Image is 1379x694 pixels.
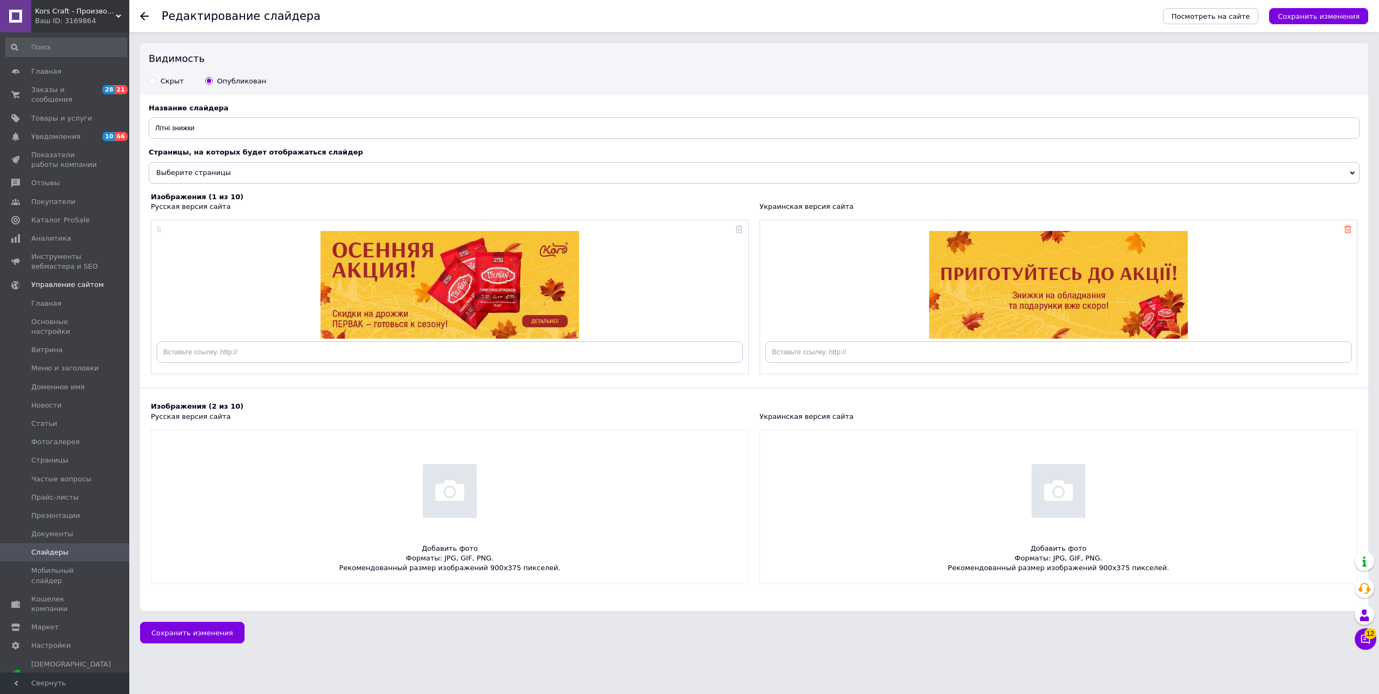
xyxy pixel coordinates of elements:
span: Инструменты вебмастера и SEO [31,252,100,271]
span: Изображения (2 из 10) [151,402,243,410]
span: 10 [102,132,115,141]
img: pervak_900x375_2.jpg [321,231,579,339]
span: Русская версия сайта [151,202,231,211]
span: Покупатели [31,197,75,207]
span: 28 [102,85,115,94]
i: Посмотреть на сайте [1172,12,1250,20]
span: Сохранить изменения [1278,12,1360,20]
span: Меню и заголовки [31,363,99,373]
input: Вставьте ссылку. http:// [765,341,1352,363]
span: Украинская версия сайта [760,202,853,211]
span: Статьи [31,419,57,429]
button: Чат с покупателем12 [1355,628,1376,650]
span: Кошелек компании [31,594,100,614]
span: Мобильный слайдер [31,566,100,585]
span: Основные настройки [31,317,100,337]
span: Новости [31,401,62,410]
span: Страницы [31,455,68,465]
span: 66 [115,132,127,141]
span: Главная [31,67,61,76]
span: Kors Craft - Производитель дистилляционного оборудования [35,6,116,16]
button: Посмотреть на сайте [1163,8,1259,24]
h1: Редактирование слайдера [162,10,321,23]
span: Русская версия сайта [151,412,231,420]
span: Витрина [31,345,62,355]
span: Фотогалерея [31,437,80,447]
span: Выберите страницы [149,162,1360,184]
img: osin_900x375.jpg [929,231,1188,339]
a: Удалить [735,224,743,234]
span: Управление сайтом [31,280,104,290]
span: Частые вопросы [31,474,92,484]
span: Маркет [31,622,59,632]
span: Презентации [31,511,80,521]
span: Слайдеры [31,548,68,557]
span: Товары и услуги [31,114,92,123]
span: Доменное имя [31,382,85,392]
div: Опубликован [217,76,266,86]
span: Видимость [149,53,205,64]
span: Каталог ProSale [31,215,89,225]
button: Сохранить изменения [1269,8,1368,24]
span: 21 [115,85,127,94]
div: Скрыт [161,76,184,86]
span: Страницы, на которых будет отображаться слайдер [149,148,363,156]
input: Вставьте ссылку. http:// [157,341,743,363]
span: Заказы и сообщения [31,85,100,104]
span: Настройки [31,641,71,650]
span: Показатели работы компании [31,150,100,170]
span: Уведомления [31,132,80,142]
span: Изображения (1 из 10) [151,193,243,201]
input: Название слайдера [149,117,1360,139]
span: Отзывы [31,178,60,188]
input: Поиск [5,38,127,57]
div: Ваш ID: 3169864 [35,16,129,26]
span: Сохранить изменения [151,629,233,637]
button: Сохранить изменения [140,622,245,643]
span: Аналитика [31,234,71,243]
span: Прайс-листы [31,493,79,502]
a: Удалить [1344,224,1352,234]
span: Главная [31,299,61,309]
span: [DEMOGRAPHIC_DATA] и счета [31,660,111,689]
span: Украинская версия сайта [760,412,853,420]
span: Документы [31,529,73,539]
span: Название слайдера [149,104,228,112]
span: 12 [1364,628,1376,639]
